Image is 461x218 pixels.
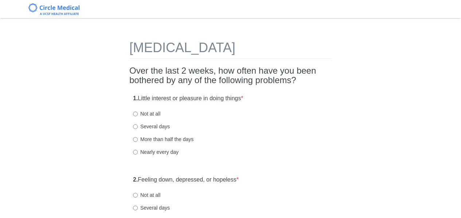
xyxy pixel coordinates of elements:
img: Circle Medical Logo [28,3,80,15]
input: Several days [133,206,138,210]
label: Little interest or pleasure in doing things [133,94,243,103]
h1: [MEDICAL_DATA] [129,40,332,59]
label: Not at all [133,191,160,199]
input: Nearly every day [133,150,138,155]
label: Feeling down, depressed, or hopeless [133,176,239,184]
input: Several days [133,124,138,129]
h2: Over the last 2 weeks, how often have you been bothered by any of the following problems? [129,66,332,85]
label: Several days [133,123,170,130]
input: Not at all [133,193,138,198]
strong: 2. [133,176,138,183]
label: Several days [133,204,170,211]
label: Not at all [133,110,160,117]
label: More than half the days [133,136,194,143]
label: Nearly every day [133,148,179,156]
input: Not at all [133,112,138,116]
strong: 1. [133,95,138,101]
input: More than half the days [133,137,138,142]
